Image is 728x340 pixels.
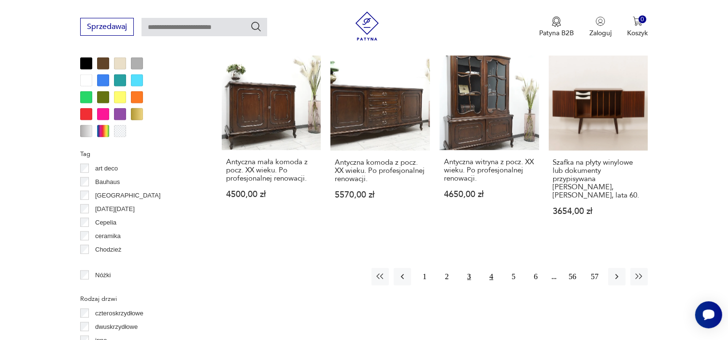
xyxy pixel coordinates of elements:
button: 6 [527,268,544,285]
div: 0 [639,15,647,24]
p: Ćmielów [95,258,119,269]
p: 5570,00 zł [335,191,426,199]
button: 1 [416,268,433,285]
img: Ikonka użytkownika [596,16,605,26]
p: czteroskrzydłowe [95,308,143,319]
a: Szafka na płyty winylowe lub dokumenty przypisywana Kai Kristiansenowi, Dania, lata 60.Szafka na ... [549,51,648,234]
p: Tag [80,149,199,159]
button: 4 [483,268,500,285]
p: Cepelia [95,217,116,228]
p: dwuskrzydłowe [95,322,138,332]
p: 3654,00 zł [553,207,644,215]
h3: Antyczna komoda z pocz. XX wieku. Po profesjonalnej renowacji. [335,158,426,183]
img: Ikona medalu [552,16,561,27]
button: 57 [586,268,603,285]
p: art deco [95,163,118,174]
p: [GEOGRAPHIC_DATA] [95,190,160,201]
button: 0Koszyk [627,16,648,38]
a: Antyczna witryna z pocz. XX wieku. Po profesjonalnej renowacji.Antyczna witryna z pocz. XX wieku.... [440,51,539,234]
p: 4650,00 zł [444,190,535,198]
p: Chodzież [95,244,121,255]
p: Bauhaus [95,177,120,187]
button: Sprzedawaj [80,18,134,36]
p: ceramika [95,231,121,241]
a: Antyczna mała komoda z pocz. XX wieku. Po profesjonalnej renowacji.Antyczna mała komoda z pocz. X... [222,51,321,234]
button: 56 [564,268,581,285]
a: Sprzedawaj [80,24,134,31]
button: Patyna B2B [539,16,574,38]
button: 3 [460,268,478,285]
iframe: Smartsupp widget button [695,301,722,328]
p: Nóżki [95,270,111,281]
button: 2 [438,268,456,285]
button: Zaloguj [589,16,612,38]
img: Ikona koszyka [633,16,642,26]
p: Rodzaj drzwi [80,294,199,304]
p: Zaloguj [589,28,612,38]
h3: Antyczna mała komoda z pocz. XX wieku. Po profesjonalnej renowacji. [226,158,317,183]
p: Patyna B2B [539,28,574,38]
img: Patyna - sklep z meblami i dekoracjami vintage [353,12,382,41]
p: [DATE][DATE] [95,204,135,214]
a: Ikona medaluPatyna B2B [539,16,574,38]
h3: Antyczna witryna z pocz. XX wieku. Po profesjonalnej renowacji. [444,158,535,183]
p: Koszyk [627,28,648,38]
p: 4500,00 zł [226,190,317,198]
a: Antyczna komoda z pocz. XX wieku. Po profesjonalnej renowacji.Antyczna komoda z pocz. XX wieku. P... [330,51,430,234]
button: 5 [505,268,522,285]
button: Szukaj [250,21,262,32]
h3: Szafka na płyty winylowe lub dokumenty przypisywana [PERSON_NAME], [PERSON_NAME], lata 60. [553,158,644,199]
